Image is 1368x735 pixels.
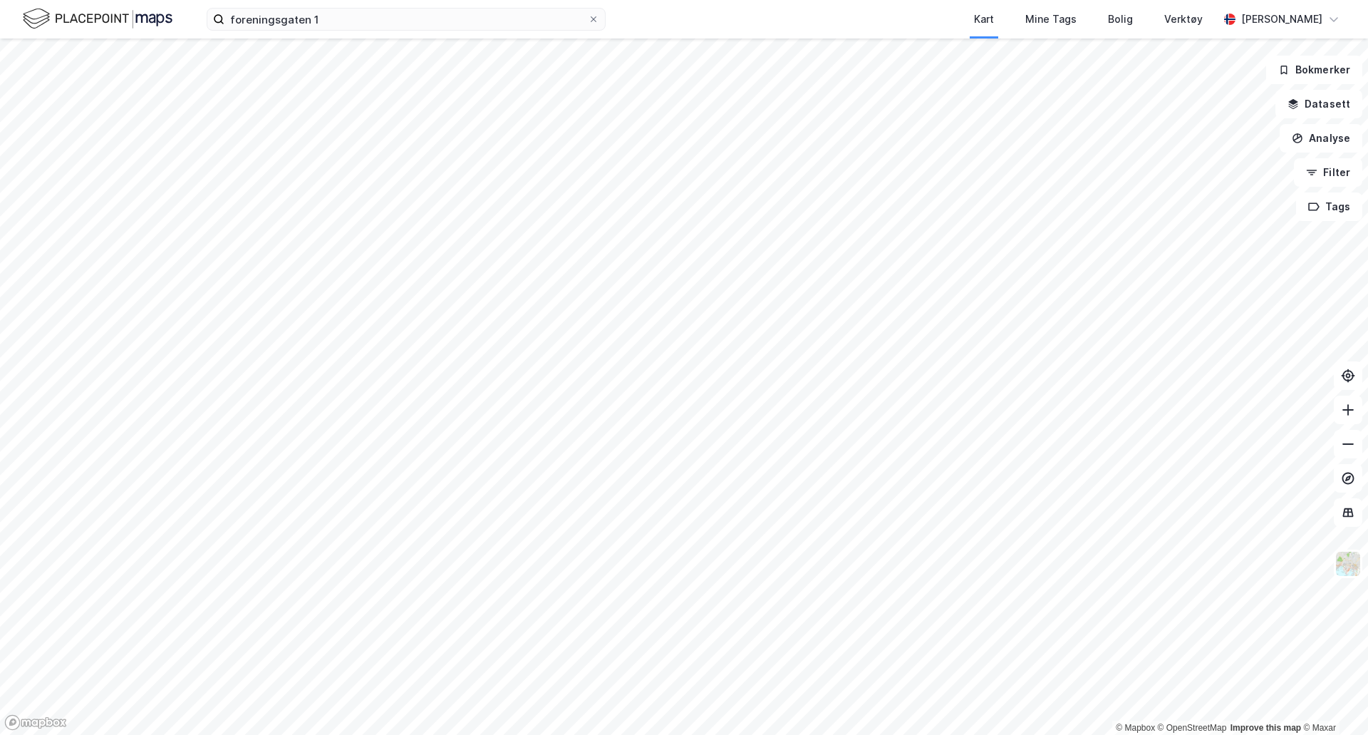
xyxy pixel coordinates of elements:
[1025,11,1077,28] div: Mine Tags
[1164,11,1203,28] div: Verktøy
[1266,56,1362,84] button: Bokmerker
[1241,11,1322,28] div: [PERSON_NAME]
[1297,667,1368,735] iframe: Chat Widget
[1296,192,1362,221] button: Tags
[1335,550,1362,577] img: Z
[23,6,172,31] img: logo.f888ab2527a4732fd821a326f86c7f29.svg
[1294,158,1362,187] button: Filter
[4,714,67,731] a: Mapbox homepage
[1280,124,1362,153] button: Analyse
[1275,90,1362,118] button: Datasett
[1297,667,1368,735] div: Kontrollprogram for chat
[1116,723,1155,733] a: Mapbox
[974,11,994,28] div: Kart
[224,9,588,30] input: Søk på adresse, matrikkel, gårdeiere, leietakere eller personer
[1230,723,1301,733] a: Improve this map
[1158,723,1227,733] a: OpenStreetMap
[1108,11,1133,28] div: Bolig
